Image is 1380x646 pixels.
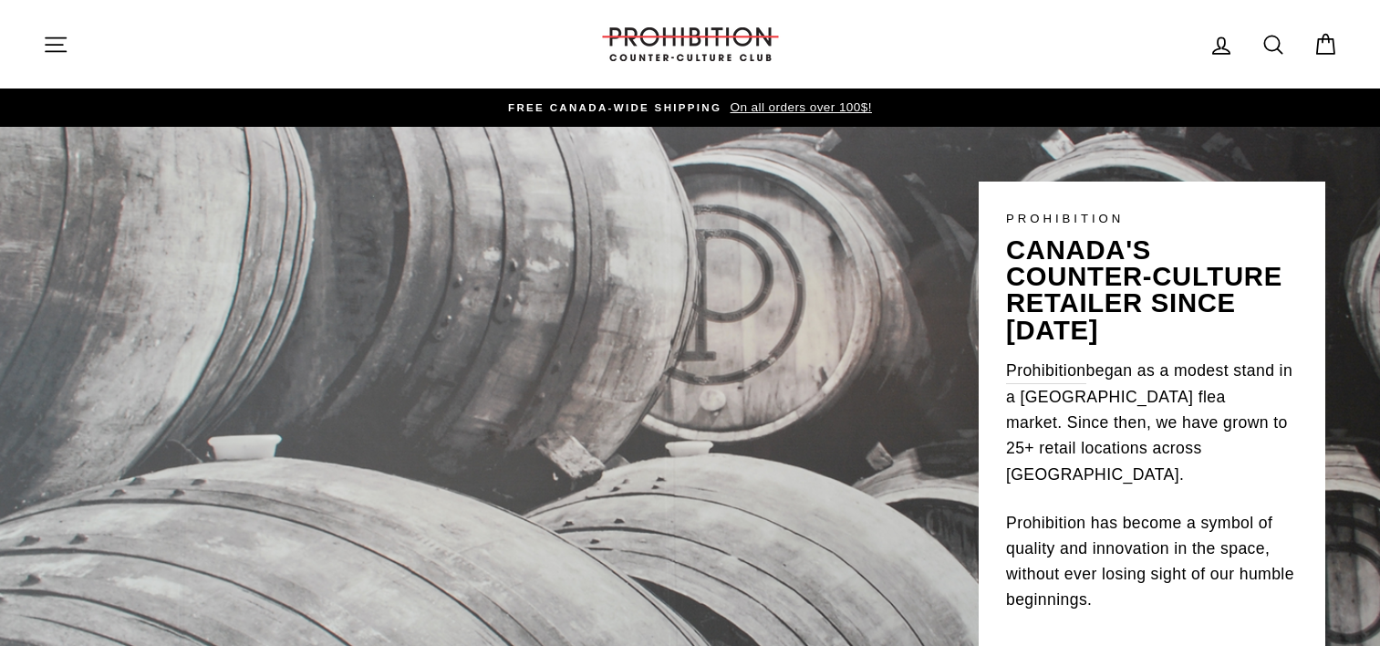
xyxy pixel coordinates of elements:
img: PROHIBITION COUNTER-CULTURE CLUB [599,27,782,61]
a: FREE CANADA-WIDE SHIPPING On all orders over 100$! [47,98,1333,118]
p: Prohibition has become a symbol of quality and innovation in the space, without ever losing sight... [1006,510,1298,613]
a: Prohibition [1006,358,1086,384]
span: FREE CANADA-WIDE SHIPPING [508,102,721,113]
p: canada's counter-culture retailer since [DATE] [1006,237,1298,344]
span: On all orders over 100$! [725,100,871,114]
p: PROHIBITION [1006,209,1298,228]
p: began as a modest stand in a [GEOGRAPHIC_DATA] flea market. Since then, we have grown to 25+ reta... [1006,358,1298,487]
